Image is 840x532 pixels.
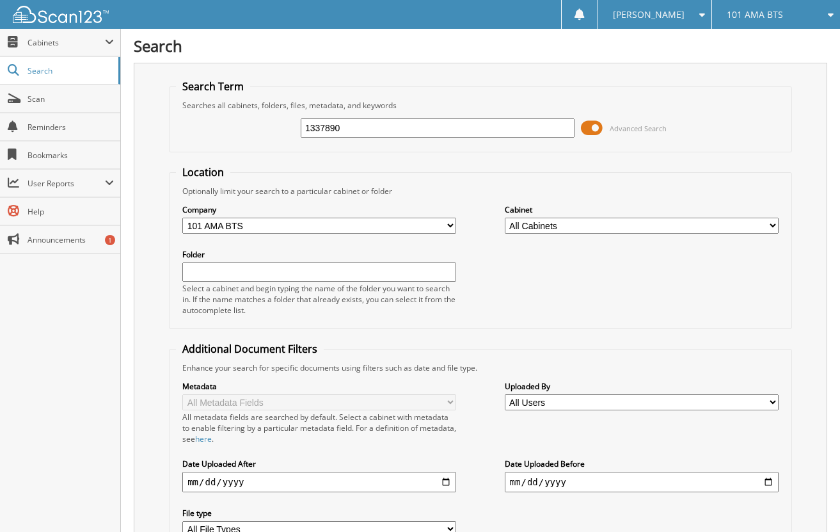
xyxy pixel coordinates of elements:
[195,433,212,444] a: here
[105,235,115,245] div: 1
[610,124,667,133] span: Advanced Search
[182,508,456,519] label: File type
[505,458,779,469] label: Date Uploaded Before
[182,472,456,492] input: start
[176,100,785,111] div: Searches all cabinets, folders, files, metadata, and keywords
[28,178,105,189] span: User Reports
[176,79,250,93] legend: Search Term
[182,381,456,392] label: Metadata
[613,11,685,19] span: [PERSON_NAME]
[182,249,456,260] label: Folder
[28,93,114,104] span: Scan
[176,186,785,197] div: Optionally limit your search to a particular cabinet or folder
[28,234,114,245] span: Announcements
[505,204,779,215] label: Cabinet
[28,206,114,217] span: Help
[176,342,324,356] legend: Additional Document Filters
[182,283,456,316] div: Select a cabinet and begin typing the name of the folder you want to search in. If the name match...
[176,362,785,373] div: Enhance your search for specific documents using filters such as date and file type.
[182,412,456,444] div: All metadata fields are searched by default. Select a cabinet with metadata to enable filtering b...
[505,472,779,492] input: end
[28,122,114,133] span: Reminders
[182,458,456,469] label: Date Uploaded After
[182,204,456,215] label: Company
[13,6,109,23] img: scan123-logo-white.svg
[505,381,779,392] label: Uploaded By
[134,35,827,56] h1: Search
[28,37,105,48] span: Cabinets
[176,165,230,179] legend: Location
[28,150,114,161] span: Bookmarks
[28,65,112,76] span: Search
[727,11,783,19] span: 101 AMA BTS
